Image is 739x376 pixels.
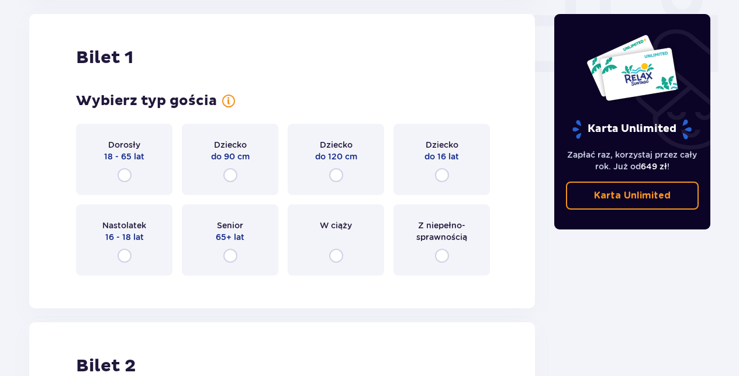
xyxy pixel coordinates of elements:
[108,139,140,151] span: Dorosły
[641,162,667,171] span: 649 zł
[404,220,479,243] span: Z niepełno­sprawnością
[102,220,146,231] span: Nastolatek
[320,139,353,151] span: Dziecko
[214,139,247,151] span: Dziecko
[217,220,243,231] span: Senior
[426,139,458,151] span: Dziecko
[216,231,244,243] span: 65+ lat
[566,149,699,172] p: Zapłać raz, korzystaj przez cały rok. Już od !
[105,231,144,243] span: 16 - 18 lat
[594,189,671,202] p: Karta Unlimited
[566,182,699,210] a: Karta Unlimited
[211,151,250,162] span: do 90 cm
[320,220,352,231] span: W ciąży
[424,151,459,162] span: do 16 lat
[586,34,679,102] img: Dwie karty całoroczne do Suntago z napisem 'UNLIMITED RELAX', na białym tle z tropikalnymi liśćmi...
[104,151,144,162] span: 18 - 65 lat
[76,92,217,110] h3: Wybierz typ gościa
[571,119,693,140] p: Karta Unlimited
[76,47,133,69] h2: Bilet 1
[315,151,357,162] span: do 120 cm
